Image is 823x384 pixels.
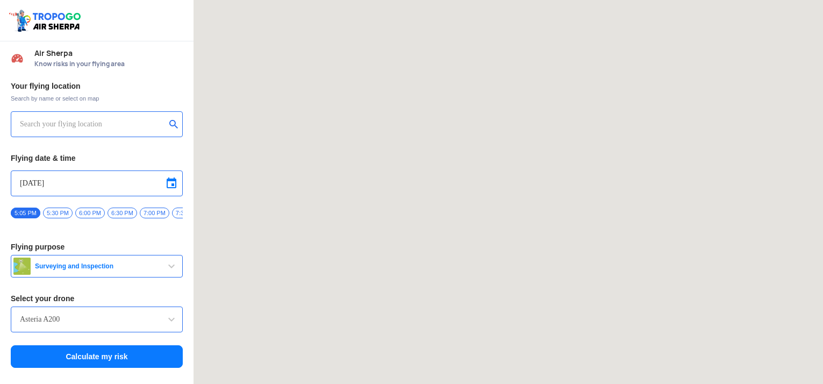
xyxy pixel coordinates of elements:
[11,243,183,251] h3: Flying purpose
[8,8,84,33] img: ic_tgdronemaps.svg
[34,49,183,58] span: Air Sherpa
[13,258,31,275] img: survey.png
[75,208,105,218] span: 6:00 PM
[11,154,183,162] h3: Flying date & time
[11,52,24,65] img: Risk Scores
[108,208,137,218] span: 6:30 PM
[20,118,166,131] input: Search your flying location
[11,94,183,103] span: Search by name or select on map
[140,208,169,218] span: 7:00 PM
[20,313,174,326] input: Search by name or Brand
[34,60,183,68] span: Know risks in your flying area
[11,82,183,90] h3: Your flying location
[11,255,183,278] button: Surveying and Inspection
[11,295,183,302] h3: Select your drone
[172,208,202,218] span: 7:30 PM
[20,177,174,190] input: Select Date
[11,345,183,368] button: Calculate my risk
[11,208,40,218] span: 5:05 PM
[31,262,165,271] span: Surveying and Inspection
[43,208,73,218] span: 5:30 PM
